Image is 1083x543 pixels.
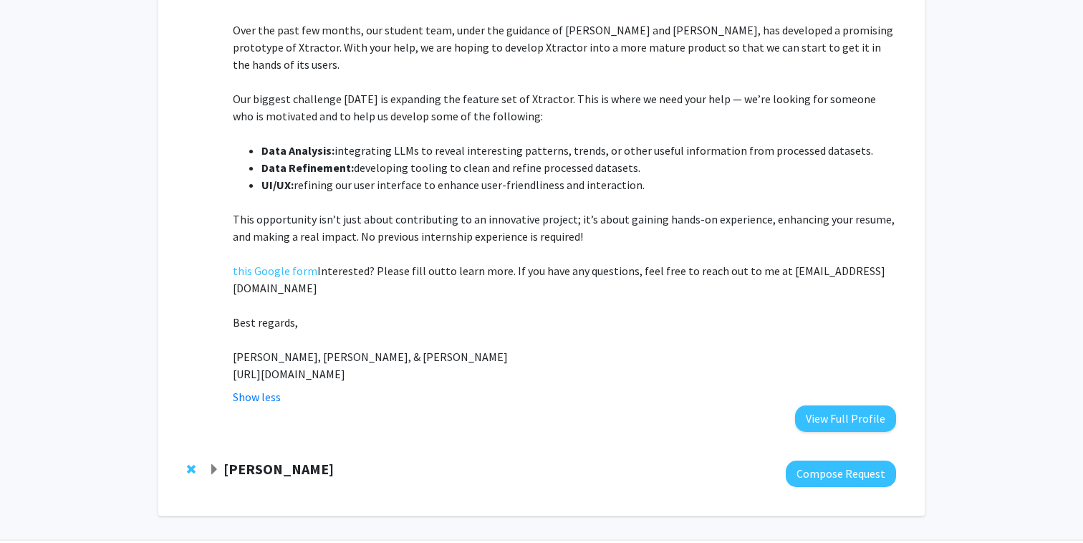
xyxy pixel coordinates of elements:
span: Remove Laureano Moro-Velazquez from bookmarks [187,463,196,475]
p: [PERSON_NAME], [PERSON_NAME], & [PERSON_NAME] [233,348,896,365]
span: Best regards, [233,315,298,330]
button: Compose Request to Laureano Moro-Velazquez [786,461,896,487]
strong: [PERSON_NAME] [223,460,334,478]
span: This opportunity isn’t just about contributing to an innovative project; it’s about gaining hands... [233,212,895,244]
iframe: Chat [11,479,61,532]
button: View Full Profile [795,405,896,432]
span: Expand Laureano Moro-Velazquez Bookmark [208,464,220,476]
span: [URL][DOMAIN_NAME] [233,367,345,381]
span: Over the past few months, our student team, under the guidance of [PERSON_NAME] and [PERSON_NAME]... [233,23,893,72]
a: this Google form [233,262,317,279]
span: refining our user interface to enhance user-friendliness and interaction. [294,178,645,192]
button: Show less [233,388,281,405]
strong: Data Analysis: [261,143,334,158]
span: Interested? Please fill out [317,264,446,278]
span: to learn more. If you have any questions, feel free to reach out to me at [EMAIL_ADDRESS][DOMAIN_... [233,264,885,295]
strong: UI/UX: [261,178,294,192]
strong: Data Refinement: [261,160,354,175]
span: developing tooling to clean and refine processed datasets. [354,160,640,175]
span: Our biggest challenge [DATE] is expanding the feature set of Xtractor. This is where we need your... [233,92,876,123]
span: integrating LLMs to reveal interesting patterns, trends, or other useful information from process... [334,143,873,158]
